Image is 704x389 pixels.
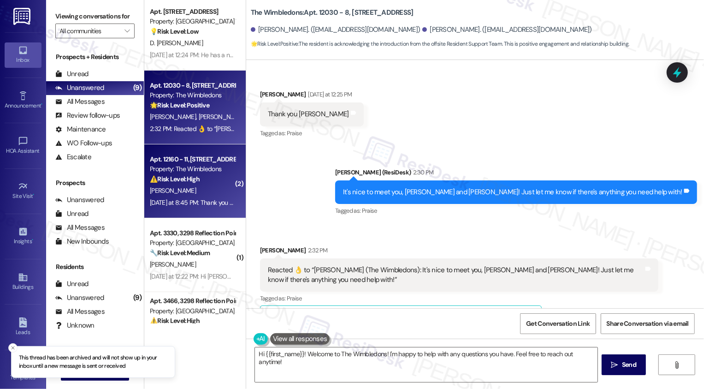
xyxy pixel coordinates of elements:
[150,317,200,325] strong: ⚠️ Risk Level: High
[55,321,95,330] div: Unknown
[59,24,120,38] input: All communities
[55,69,89,79] div: Unread
[150,249,210,257] strong: 🔧 Risk Level: Medium
[198,113,244,121] span: [PERSON_NAME]
[8,343,18,353] button: Close toast
[150,296,235,306] div: Apt. 3466, 3298 Reflection Pointe
[150,113,199,121] span: [PERSON_NAME]
[251,25,420,35] div: [PERSON_NAME]. ([EMAIL_ADDRESS][DOMAIN_NAME])
[260,292,658,305] div: Tagged as:
[46,52,144,62] div: Prospects + Residents
[150,17,235,26] div: Property: [GEOGRAPHIC_DATA] Townhomes
[362,207,377,215] span: Praise
[150,27,199,36] strong: 💡 Risk Level: Low
[150,125,628,133] div: 2:32 PM: Reacted 👌 to “[PERSON_NAME] (The Wimbledons): It's nice to meet you, [PERSON_NAME] and [...
[13,8,32,25] img: ResiDesk Logo
[131,81,144,95] div: (9)
[5,360,41,385] a: Templates •
[268,265,644,285] div: Reacted 👌 to “[PERSON_NAME] (The Wimbledons): It's nice to meet you, [PERSON_NAME] and [PERSON_NA...
[5,224,41,249] a: Insights •
[5,315,41,340] a: Leads
[19,354,167,370] p: This thread has been archived and will not show up in your inbox until a new message is sent or r...
[601,313,695,334] button: Share Conversation via email
[55,195,104,205] div: Unanswered
[55,223,105,233] div: All Messages
[150,155,235,164] div: Apt. 12160 - 11, [STREET_ADDRESS]
[150,101,209,109] strong: 🌟 Risk Level: Positive
[32,237,33,243] span: •
[306,245,327,255] div: 2:32 PM
[55,209,89,219] div: Unread
[260,126,364,140] div: Tagged as:
[611,361,618,369] i: 
[335,204,697,217] div: Tagged as:
[526,319,590,329] span: Get Conversation Link
[422,25,592,35] div: [PERSON_NAME]. ([EMAIL_ADDRESS][DOMAIN_NAME])
[55,307,105,317] div: All Messages
[287,129,302,137] span: Praise
[55,9,135,24] label: Viewing conversations for
[55,138,112,148] div: WO Follow-ups
[306,90,352,99] div: [DATE] at 12:25 PM
[55,279,89,289] div: Unread
[55,293,104,303] div: Unanswered
[55,125,106,134] div: Maintenance
[5,269,41,294] a: Buildings
[287,294,302,302] span: Praise
[150,39,203,47] span: D. [PERSON_NAME]
[268,109,349,119] div: Thank you [PERSON_NAME]
[131,291,144,305] div: (9)
[150,175,200,183] strong: ⚠️ Risk Level: High
[251,39,629,49] span: : The resident is acknowledging the introduction from the offsite Resident Support Team. This is ...
[46,178,144,188] div: Prospects
[607,319,689,329] span: Share Conversation via email
[150,164,235,174] div: Property: The Wimbledons
[33,192,35,198] span: •
[46,262,144,272] div: Residents
[150,238,235,248] div: Property: [GEOGRAPHIC_DATA] at [GEOGRAPHIC_DATA]
[150,306,235,316] div: Property: [GEOGRAPHIC_DATA] at [GEOGRAPHIC_DATA]
[5,133,41,158] a: HOA Assistant
[124,27,130,35] i: 
[5,179,41,203] a: Site Visit •
[602,354,646,375] button: Send
[260,90,364,102] div: [PERSON_NAME]
[55,152,91,162] div: Escalate
[335,168,697,180] div: [PERSON_NAME] (ResiDesk)
[343,187,682,197] div: It's nice to meet you, [PERSON_NAME] and [PERSON_NAME]! Just let me know if there's anything you ...
[255,347,598,382] textarea: Hi {{first_name}}! Welcome to The Wimbledons! I'm happy to help with any questions you have. Feel...
[55,111,120,120] div: Review follow-ups
[55,83,104,93] div: Unanswered
[411,168,433,177] div: 2:30 PM
[622,360,636,370] span: Send
[251,40,298,48] strong: 🌟 Risk Level: Positive
[674,361,680,369] i: 
[251,8,414,18] b: The Wimbledons: Apt. 12030 - 8, [STREET_ADDRESS]
[150,7,235,17] div: Apt. [STREET_ADDRESS]
[150,228,235,238] div: Apt. 3330, 3298 Reflection Pointe
[150,81,235,90] div: Apt. 12030 - 8, [STREET_ADDRESS]
[150,51,314,59] div: [DATE] at 12:24 PM: He has a new number that's a old number
[5,42,41,67] a: Inbox
[150,90,235,100] div: Property: The Wimbledons
[150,186,196,195] span: [PERSON_NAME]
[55,97,105,107] div: All Messages
[260,245,658,258] div: [PERSON_NAME]
[150,260,196,269] span: [PERSON_NAME]
[520,313,596,334] button: Get Conversation Link
[41,101,42,108] span: •
[55,237,109,246] div: New Inbounds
